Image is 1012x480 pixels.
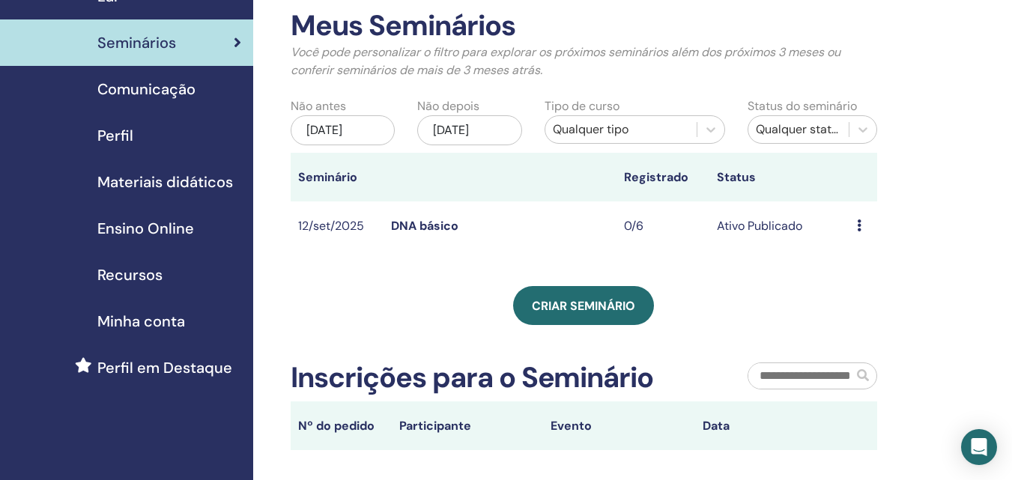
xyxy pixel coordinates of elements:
[97,265,163,285] font: Recursos
[433,122,469,138] font: [DATE]
[97,79,196,99] font: Comunicação
[717,169,756,185] font: Status
[624,169,688,185] font: Registrado
[97,126,133,145] font: Perfil
[291,98,346,114] font: Não antes
[291,7,515,44] font: Meus Seminários
[551,418,592,434] font: Evento
[298,169,357,185] font: Seminário
[513,286,654,325] a: Criar seminário
[417,98,479,114] font: Não depois
[298,418,375,434] font: Nº do pedido
[545,98,619,114] font: Tipo de curso
[756,121,844,137] font: Qualquer status
[97,33,176,52] font: Seminários
[298,218,364,234] font: 12/set/2025
[624,218,643,234] font: 0/6
[291,359,654,396] font: Inscrições para o Seminário
[399,418,471,434] font: Participante
[532,298,635,314] font: Criar seminário
[553,121,628,137] font: Qualquer tipo
[306,122,342,138] font: [DATE]
[97,312,185,331] font: Minha conta
[97,172,233,192] font: Materiais didáticos
[291,44,840,78] font: Você pode personalizar o filtro para explorar os próximos seminários além dos próximos 3 meses ou...
[703,418,730,434] font: Data
[961,429,997,465] div: Abra o Intercom Messenger
[748,98,857,114] font: Status do seminário
[97,219,194,238] font: Ensino Online
[391,218,458,234] a: DNA básico
[97,358,232,377] font: Perfil em Destaque
[717,218,802,234] font: Ativo Publicado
